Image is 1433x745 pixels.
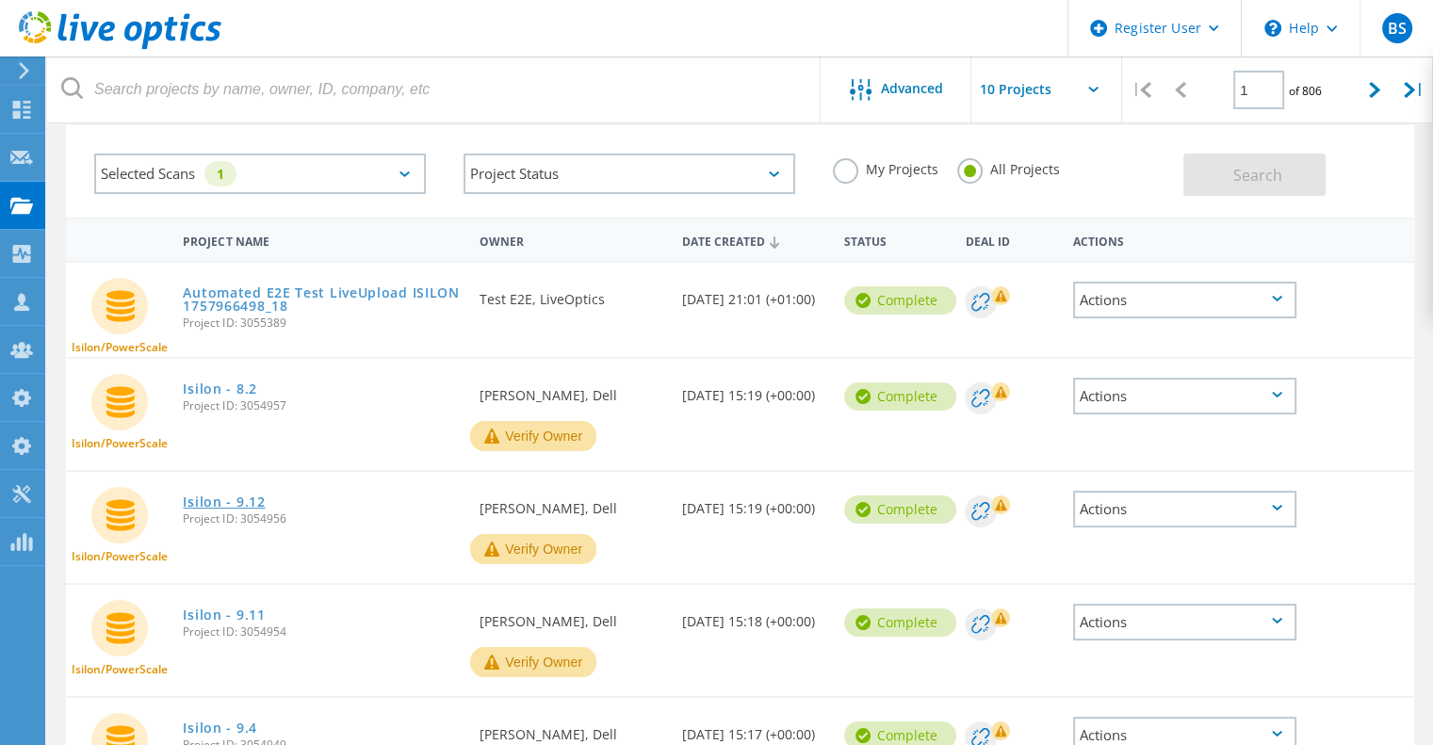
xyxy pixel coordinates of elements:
[183,286,461,313] a: Automated E2E Test LiveUpload ISILON 1757966498_18
[72,342,168,353] span: Isilon/PowerScale
[673,222,835,258] div: Date Created
[1122,57,1161,123] div: |
[183,382,256,396] a: Isilon - 8.2
[833,158,938,176] label: My Projects
[464,154,795,194] div: Project Status
[72,551,168,562] span: Isilon/PowerScale
[673,472,835,534] div: [DATE] 15:19 (+00:00)
[183,317,461,329] span: Project ID: 3055389
[470,585,673,647] div: [PERSON_NAME], Dell
[470,472,673,534] div: [PERSON_NAME], Dell
[673,359,835,421] div: [DATE] 15:19 (+00:00)
[470,421,596,451] button: Verify Owner
[183,513,461,525] span: Project ID: 3054956
[19,40,221,53] a: Live Optics Dashboard
[470,222,673,257] div: Owner
[1064,222,1307,257] div: Actions
[183,495,265,509] a: Isilon - 9.12
[470,534,596,564] button: Verify Owner
[173,222,470,257] div: Project Name
[1289,83,1322,99] span: of 806
[844,495,956,524] div: Complete
[844,608,956,637] div: Complete
[1073,378,1297,414] div: Actions
[94,154,426,194] div: Selected Scans
[47,57,822,122] input: Search projects by name, owner, ID, company, etc
[955,222,1063,257] div: Deal Id
[673,263,835,325] div: [DATE] 21:01 (+01:00)
[1264,20,1281,37] svg: \n
[470,263,673,325] div: Test E2E, LiveOptics
[72,438,168,449] span: Isilon/PowerScale
[183,626,461,638] span: Project ID: 3054954
[1073,604,1297,640] div: Actions
[673,585,835,647] div: [DATE] 15:18 (+00:00)
[183,608,265,622] a: Isilon - 9.11
[844,286,956,315] div: Complete
[204,161,236,186] div: 1
[1233,165,1282,186] span: Search
[1394,57,1433,123] div: |
[1387,21,1406,36] span: BS
[72,664,168,675] span: Isilon/PowerScale
[183,400,461,412] span: Project ID: 3054957
[835,222,956,257] div: Status
[881,82,943,95] span: Advanced
[1183,154,1326,196] button: Search
[470,359,673,421] div: [PERSON_NAME], Dell
[1073,282,1297,318] div: Actions
[1073,491,1297,527] div: Actions
[844,382,956,411] div: Complete
[470,647,596,677] button: Verify Owner
[183,721,256,735] a: Isilon - 9.4
[957,158,1060,176] label: All Projects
